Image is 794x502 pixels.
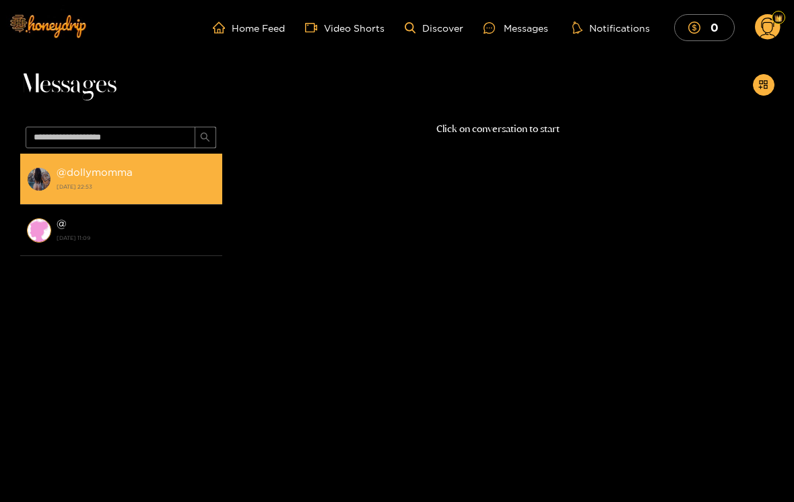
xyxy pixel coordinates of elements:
span: home [213,22,232,34]
button: appstore-add [753,74,774,96]
button: Notifications [568,21,654,34]
div: Messages [484,20,548,36]
button: 0 [674,14,735,40]
span: search [200,132,210,144]
p: Click on conversation to start [222,121,774,137]
strong: [DATE] 22:53 [57,181,216,193]
img: conversation [27,167,51,191]
mark: 0 [708,20,721,34]
strong: @ dollymomma [57,166,133,178]
strong: [DATE] 11:09 [57,232,216,244]
a: Discover [405,22,463,34]
button: search [195,127,216,148]
a: Video Shorts [305,22,385,34]
span: Messages [20,69,117,101]
span: dollar [688,22,707,34]
strong: @ [57,218,67,229]
a: Home Feed [213,22,285,34]
span: video-camera [305,22,324,34]
span: appstore-add [758,80,768,91]
img: Fan Level [774,14,783,22]
img: conversation [27,218,51,243]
